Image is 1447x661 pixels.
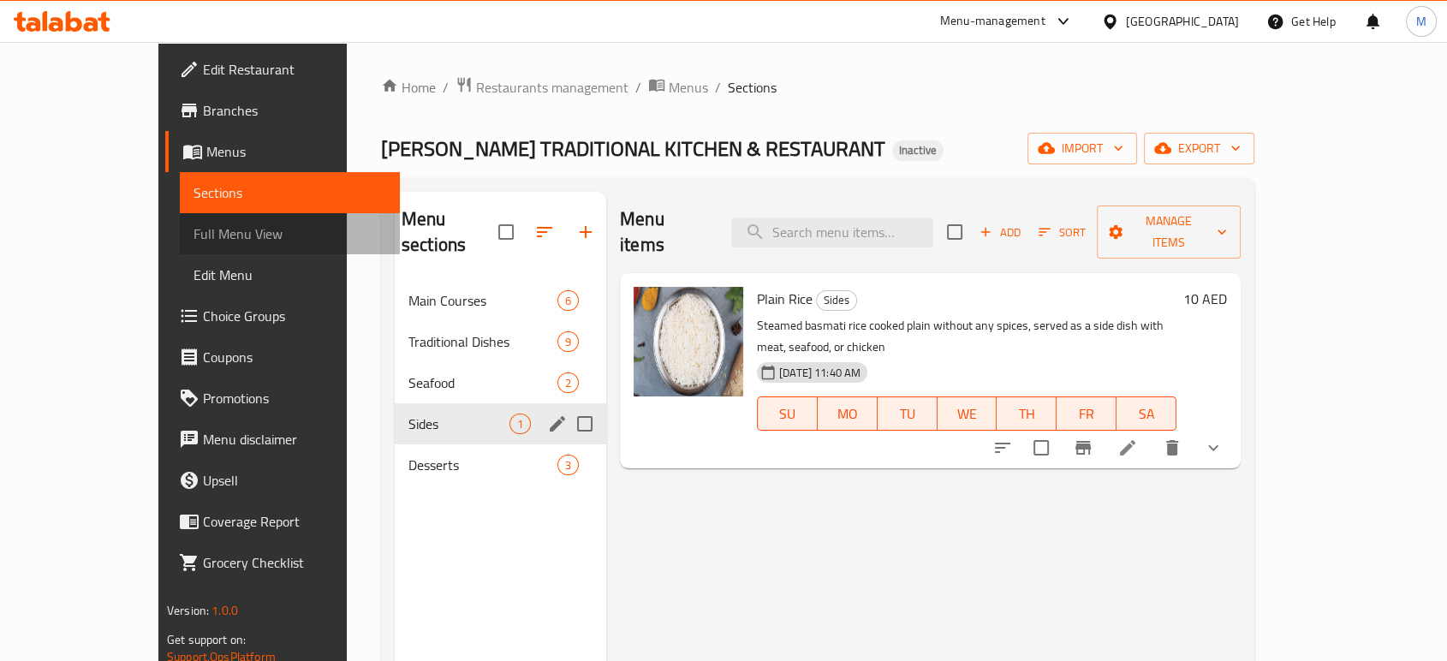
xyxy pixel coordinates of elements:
[634,287,743,396] img: Plain Rice
[443,77,449,98] li: /
[509,414,531,434] div: items
[765,402,811,426] span: SU
[728,77,777,98] span: Sections
[944,402,991,426] span: WE
[395,280,606,321] div: Main Courses6
[1117,438,1138,458] a: Edit menu item
[772,365,867,381] span: [DATE] 11:40 AM
[402,206,498,258] h2: Menu sections
[203,347,386,367] span: Coupons
[1126,12,1239,31] div: [GEOGRAPHIC_DATA]
[757,396,818,431] button: SU
[1039,223,1086,242] span: Sort
[167,628,246,651] span: Get support on:
[165,501,400,542] a: Coverage Report
[408,414,509,434] span: Sides
[878,396,938,431] button: TU
[524,211,565,253] span: Sort sections
[165,49,400,90] a: Edit Restaurant
[557,455,579,475] div: items
[203,511,386,532] span: Coverage Report
[1123,402,1170,426] span: SA
[165,336,400,378] a: Coupons
[545,411,570,437] button: edit
[510,416,530,432] span: 1
[997,396,1057,431] button: TH
[635,77,641,98] li: /
[408,372,557,393] span: Seafood
[381,129,885,168] span: [PERSON_NAME] TRADITIONAL KITCHEN & RESTAURANT
[165,460,400,501] a: Upsell
[892,140,944,161] div: Inactive
[167,599,209,622] span: Version:
[1063,427,1104,468] button: Branch-specific-item
[1027,133,1137,164] button: import
[456,76,628,98] a: Restaurants management
[1203,438,1224,458] svg: Show Choices
[558,293,578,309] span: 6
[731,217,933,247] input: search
[816,290,857,311] div: Sides
[395,362,606,403] div: Seafood2
[408,290,557,311] span: Main Courses
[395,403,606,444] div: Sides1edit
[940,11,1045,32] div: Menu-management
[165,90,400,131] a: Branches
[973,219,1027,246] span: Add item
[203,100,386,121] span: Branches
[180,254,400,295] a: Edit Menu
[203,552,386,573] span: Grocery Checklist
[557,290,579,311] div: items
[395,444,606,485] div: Desserts3
[1003,402,1050,426] span: TH
[206,141,386,162] span: Menus
[203,59,386,80] span: Edit Restaurant
[165,295,400,336] a: Choice Groups
[1023,430,1059,466] span: Select to update
[211,599,238,622] span: 1.0.0
[165,542,400,583] a: Grocery Checklist
[1111,211,1227,253] span: Manage items
[395,321,606,362] div: Traditional Dishes9
[825,402,871,426] span: MO
[165,419,400,460] a: Menu disclaimer
[203,388,386,408] span: Promotions
[203,470,386,491] span: Upsell
[1063,402,1110,426] span: FR
[165,378,400,419] a: Promotions
[648,76,708,98] a: Menus
[565,211,606,253] button: Add section
[557,331,579,352] div: items
[937,214,973,250] span: Select section
[757,315,1176,358] p: Steamed basmati rice cooked plain without any spices, served as a side dish with meat, seafood, o...
[194,265,386,285] span: Edit Menu
[892,143,944,158] span: Inactive
[982,427,1023,468] button: sort-choices
[1057,396,1117,431] button: FR
[1183,287,1227,311] h6: 10 AED
[194,223,386,244] span: Full Menu View
[558,375,578,391] span: 2
[817,290,856,310] span: Sides
[1117,396,1176,431] button: SA
[1152,427,1193,468] button: delete
[408,455,557,475] span: Desserts
[1193,427,1234,468] button: show more
[476,77,628,98] span: Restaurants management
[408,331,557,352] span: Traditional Dishes
[488,214,524,250] span: Select all sections
[165,131,400,172] a: Menus
[381,76,1254,98] nav: breadcrumb
[203,429,386,450] span: Menu disclaimer
[715,77,721,98] li: /
[938,396,997,431] button: WE
[620,206,711,258] h2: Menu items
[973,219,1027,246] button: Add
[1041,138,1123,159] span: import
[395,273,606,492] nav: Menu sections
[1097,205,1241,259] button: Manage items
[977,223,1023,242] span: Add
[180,172,400,213] a: Sections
